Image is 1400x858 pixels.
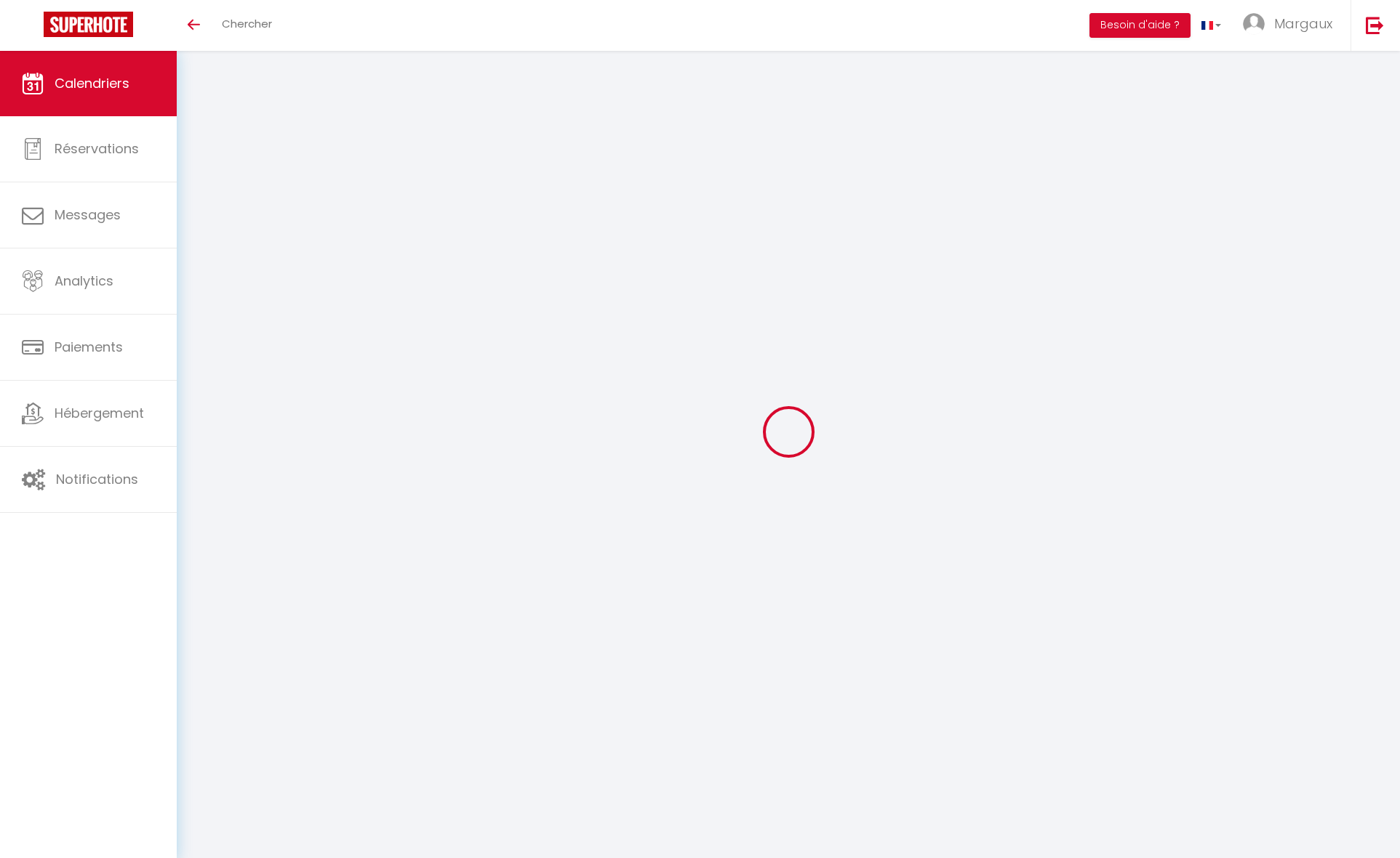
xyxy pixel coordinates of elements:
[56,470,138,488] span: Notifications
[55,74,129,92] span: Calendriers
[55,338,123,356] span: Paiements
[1243,13,1265,35] img: ...
[55,206,121,224] span: Messages
[1366,16,1384,34] img: logout
[1089,13,1191,38] button: Besoin d'aide ?
[55,272,113,290] span: Analytics
[1274,15,1332,33] span: Margaux
[222,16,272,31] span: Chercher
[55,139,139,158] span: Réservations
[55,404,144,422] span: Hébergement
[44,12,133,37] img: Super Booking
